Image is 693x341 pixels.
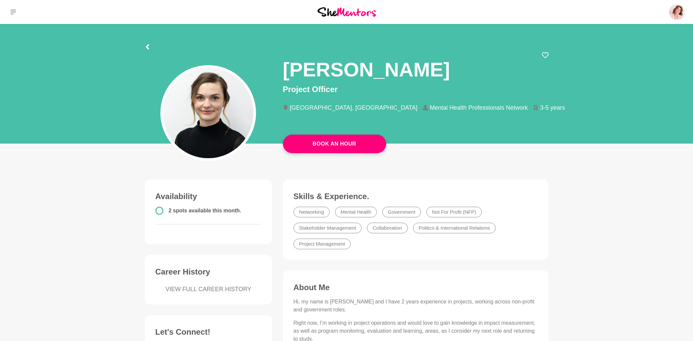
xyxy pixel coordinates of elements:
a: Book An Hour [283,135,386,153]
img: She Mentors Logo [317,7,376,16]
p: Project Officer [283,83,549,95]
span: 2 spots available this month. [169,208,241,213]
li: [GEOGRAPHIC_DATA], [GEOGRAPHIC_DATA] [283,105,423,111]
h3: About Me [294,283,538,292]
li: 3-5 years [533,105,570,111]
h3: Let's Connect! [155,327,262,337]
a: VIEW FULL CAREER HISTORY [155,285,262,294]
h3: Career History [155,267,262,277]
h1: [PERSON_NAME] [283,57,450,82]
h3: Availability [155,191,262,201]
h3: Skills & Experience. [294,191,538,201]
li: Mental Health Professionals Network [423,105,533,111]
img: Amanda Greenman [669,4,685,20]
p: Hi, my name is [PERSON_NAME] and I have 2 years experience in projects, working across non-profit... [294,298,538,314]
